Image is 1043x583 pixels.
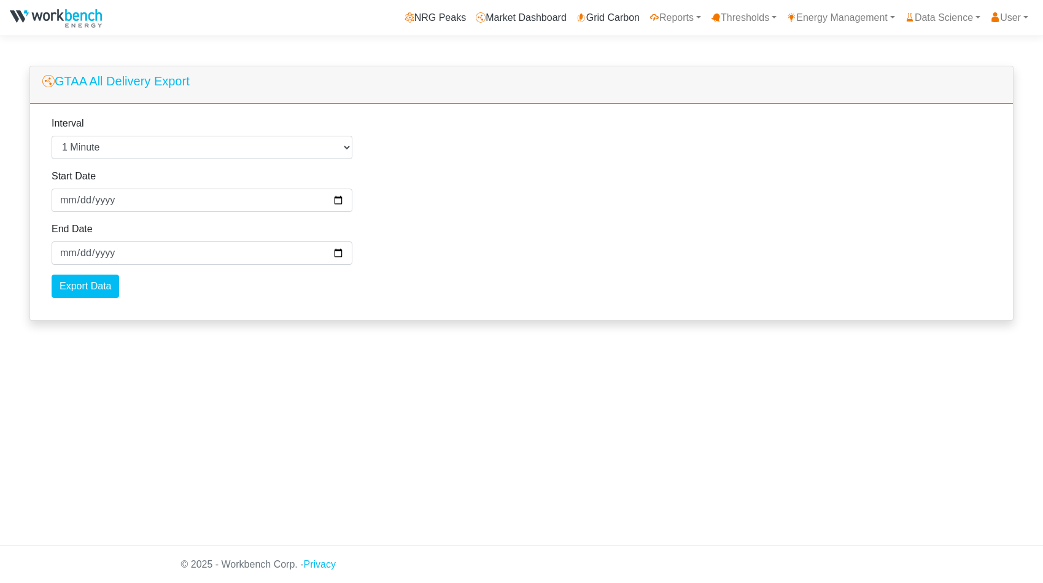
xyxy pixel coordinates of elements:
[172,546,872,583] div: © 2025 - Workbench Corp. -
[781,6,900,30] a: Energy Management
[10,9,102,28] img: NRGPeaks.png
[471,6,572,30] a: Market Dashboard
[706,6,781,30] a: Thresholds
[400,6,471,30] a: NRG Peaks
[52,222,93,237] label: End Date
[52,169,96,184] label: Start Date
[42,74,190,88] h5: GTAA All Delivery Export
[572,6,645,30] a: Grid Carbon
[52,275,119,298] input: Export Data
[900,6,985,30] a: Data Science
[52,116,83,131] label: Interval
[304,559,336,569] a: Privacy
[985,6,1033,30] a: User
[645,6,706,30] a: Reports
